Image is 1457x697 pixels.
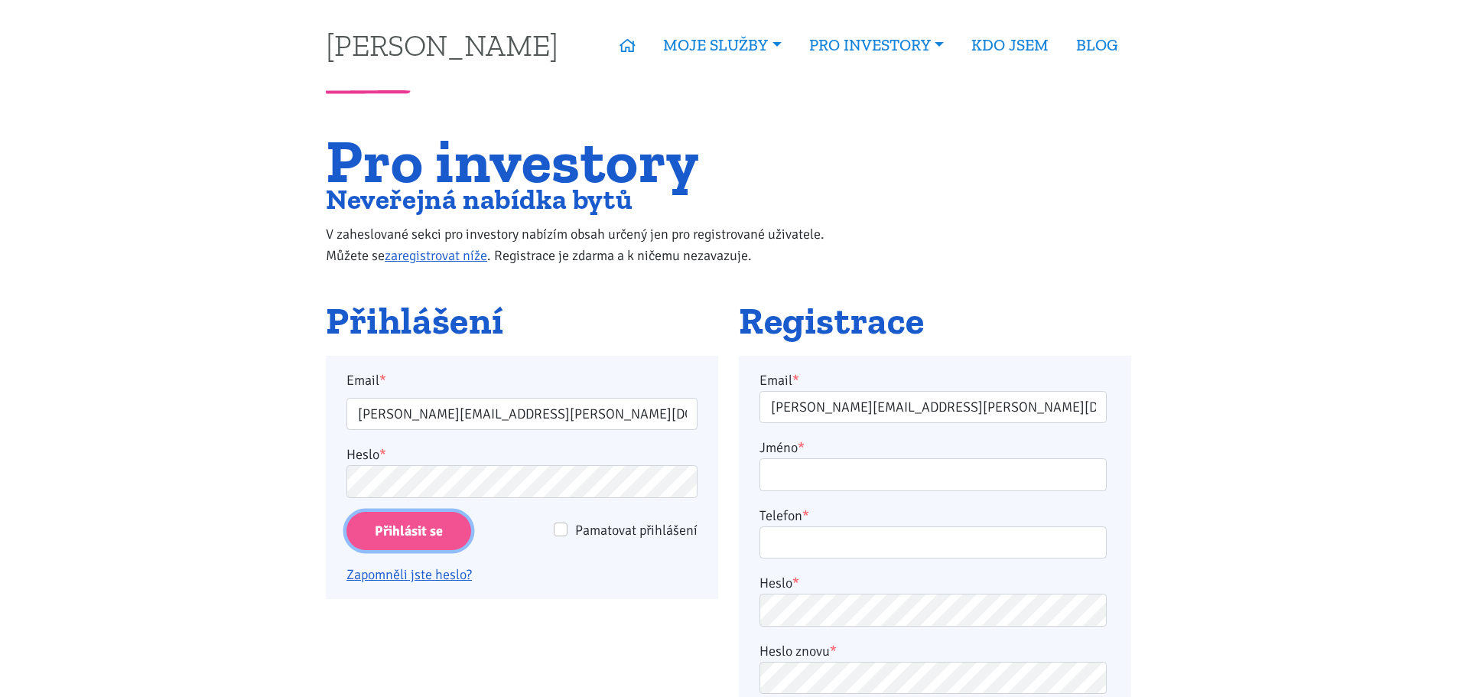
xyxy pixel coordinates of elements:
label: Heslo [759,572,799,594]
span: Pamatovat přihlášení [575,522,698,539]
label: Heslo znovu [759,640,837,662]
a: BLOG [1062,28,1131,63]
a: zaregistrovat níže [385,247,487,264]
abbr: required [792,575,799,591]
a: MOJE SLUŽBY [649,28,795,63]
h2: Neveřejná nabídka bytů [326,187,856,212]
h1: Pro investory [326,135,856,187]
a: Zapomněli jste heslo? [346,566,472,583]
label: Email [337,370,708,391]
a: PRO INVESTORY [795,28,958,63]
p: V zaheslované sekci pro investory nabízím obsah určený jen pro registrované uživatele. Můžete se ... [326,223,856,266]
h2: Registrace [739,301,1131,342]
label: Telefon [759,505,809,526]
h2: Přihlášení [326,301,718,342]
input: Přihlásit se [346,512,471,551]
abbr: required [798,439,805,456]
abbr: required [792,372,799,389]
abbr: required [802,507,809,524]
a: KDO JSEM [958,28,1062,63]
a: [PERSON_NAME] [326,30,558,60]
label: Heslo [346,444,386,465]
label: Email [759,370,799,391]
abbr: required [830,643,837,660]
label: Jméno [759,437,805,458]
